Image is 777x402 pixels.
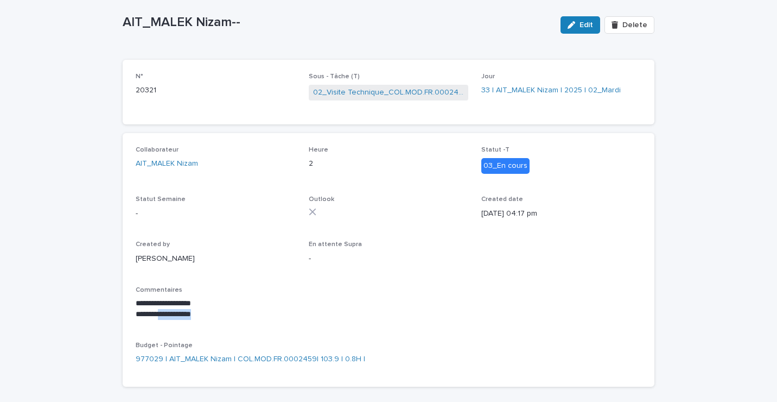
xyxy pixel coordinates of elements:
a: 33 | AIT_MALEK Nizam | 2025 | 02_Mardi [481,85,621,96]
span: Edit [579,21,593,29]
span: Collaborateur [136,147,179,153]
p: 20321 [136,85,296,96]
span: En attente Supra [309,241,362,248]
span: Statut -T [481,147,509,153]
a: AIT_MALEK Nizam [136,158,198,169]
span: Heure [309,147,328,153]
span: Jour [481,73,495,80]
button: Delete [604,16,654,34]
p: AIT_MALEK Nizam-- [123,15,552,30]
span: Budget - Pointage [136,342,193,349]
span: Delete [622,21,647,29]
span: N° [136,73,143,80]
p: - [309,253,469,265]
a: 02_Visite Technique_COL.MOD.FR.0002459 [313,87,464,98]
p: [DATE] 04:17 pm [481,208,641,219]
span: Outlook [309,196,334,203]
span: Sous - Tâche (T) [309,73,360,80]
p: 2 [309,158,469,169]
span: Statut Semaine [136,196,186,203]
span: Commentaires [136,287,182,293]
p: [PERSON_NAME] [136,253,296,265]
a: 977029 | AIT_MALEK Nizam | COL.MOD.FR.0002459| 103.9 | 0.8H | [136,354,365,365]
span: Created by [136,241,170,248]
button: Edit [561,16,600,34]
div: 03_En cours [481,158,530,174]
p: - [136,208,296,219]
span: Created date [481,196,523,203]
